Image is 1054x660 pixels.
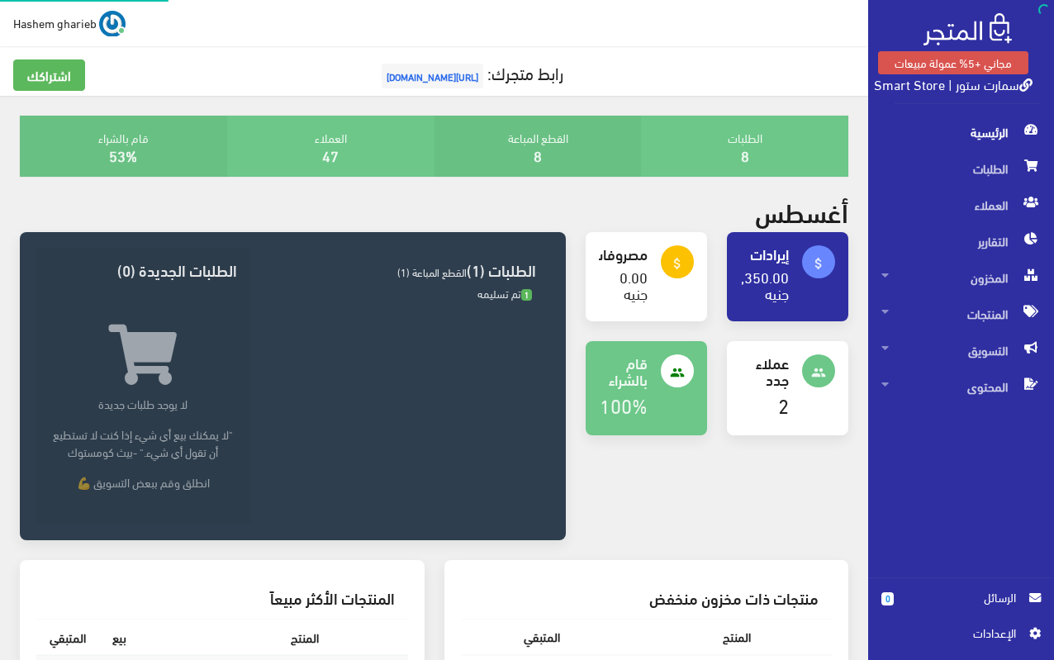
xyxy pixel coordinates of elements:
th: المتبقي [461,620,623,655]
h4: عملاء جدد [740,354,789,387]
span: الرئيسية [881,114,1041,150]
a: سمارت ستور | Smart Store [874,72,1033,96]
a: 8 [534,141,542,169]
a: المحتوى [868,368,1054,405]
h3: الطلبات (1) [263,262,536,278]
a: 47 [322,141,339,169]
a: رابط متجرك:[URL][DOMAIN_NAME] [377,57,563,88]
i: attach_money [670,256,685,271]
h3: منتجات ذات مخزون منخفض [474,590,819,605]
h3: المنتجات الأكثر مبيعاً [50,590,395,605]
div: الطلبات [641,116,848,177]
h3: الطلبات الجديدة (0) [50,262,237,278]
span: القطع المباعة (1) [397,262,467,282]
span: [URL][DOMAIN_NAME] [382,64,483,88]
i: people [670,365,685,380]
div: قام بالشراء [20,116,227,177]
span: 1 [521,289,532,302]
h4: إيرادات [740,245,789,262]
span: التقارير [881,223,1041,259]
a: التقارير [868,223,1054,259]
a: المنتجات [868,296,1054,332]
span: تم تسليمه [477,283,532,303]
a: الرئيسية [868,114,1054,150]
p: "لا يمكنك بيع أي شيء إذا كنت لا تستطيع أن تقول أي شيء." -بيث كومستوك [50,425,237,460]
th: المتبقي [36,620,99,656]
a: 53% [109,141,137,169]
th: المنتج [623,620,764,655]
img: . [923,13,1012,45]
a: مجاني +5% عمولة مبيعات [878,51,1028,74]
span: المخزون [881,259,1041,296]
span: الطلبات [881,150,1041,187]
th: المنتج [140,620,332,656]
span: اﻹعدادات [895,624,1015,642]
span: المحتوى [881,368,1041,405]
a: 2 [778,387,789,422]
span: العملاء [881,187,1041,223]
a: 0 الرسائل [881,588,1041,624]
a: 100% [600,387,648,422]
h2: أغسطس [755,197,848,226]
a: العملاء [868,187,1054,223]
span: 0 [881,592,894,605]
span: المنتجات [881,296,1041,332]
span: Hashem gharieb [13,12,97,33]
p: لا يوجد طلبات جديدة [50,395,237,412]
div: القطع المباعة [434,116,642,177]
span: الرسائل [907,588,1016,606]
p: انطلق وقم ببعض التسويق 💪 [50,473,237,491]
i: attach_money [811,256,826,271]
span: التسويق [881,332,1041,368]
img: ... [99,11,126,37]
i: people [811,365,826,380]
a: 8 [741,141,749,169]
th: بيع [99,620,140,656]
h4: قام بالشراء [599,354,648,387]
a: اشتراكك [13,59,85,91]
a: الطلبات [868,150,1054,187]
a: 0.00 جنيه [620,263,648,306]
a: ... Hashem gharieb [13,10,126,36]
h4: مصروفات [599,245,648,262]
a: المخزون [868,259,1054,296]
a: 1,350.00 جنيه [733,263,789,306]
div: العملاء [227,116,434,177]
a: اﻹعدادات [881,624,1041,650]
